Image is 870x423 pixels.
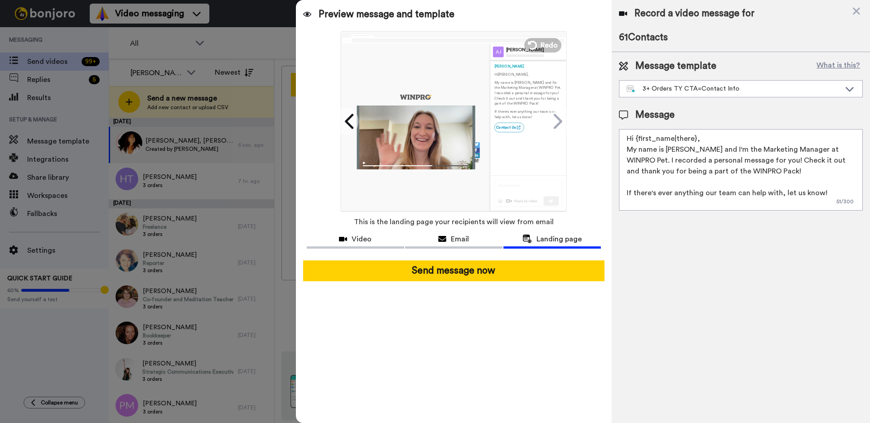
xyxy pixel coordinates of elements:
img: 1938f74c-15ae-458e-9908-e889e4bba8f5 [398,91,434,102]
div: 3+ Orders TY CTA=Contact Info [627,84,841,93]
p: Hi [PERSON_NAME] , [494,72,562,77]
button: What is this? [814,59,863,73]
img: player-controls-full.svg [357,159,475,169]
button: Send message now [303,260,604,281]
span: Email [451,234,469,245]
textarea: Hi {first_name|there}, My name is [PERSON_NAME] and I'm the Marketing Manager at WINPRO Pet. I re... [619,129,863,211]
div: [PERSON_NAME] [494,63,562,68]
img: nextgen-template.svg [627,86,635,93]
span: Message template [635,59,716,73]
span: Landing page [536,234,582,245]
span: Video [352,234,372,245]
p: My name is [PERSON_NAME] and I'm the Marketing Manager at WINPRO Pet. I recorded a personal messa... [494,80,562,106]
a: Contact Us [494,122,524,132]
span: This is the landing page your recipients will view from email [354,212,554,232]
p: If there's ever anything our team can help with, let us know! [494,109,562,120]
span: Message [635,108,675,122]
img: reply-preview.svg [494,179,562,207]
